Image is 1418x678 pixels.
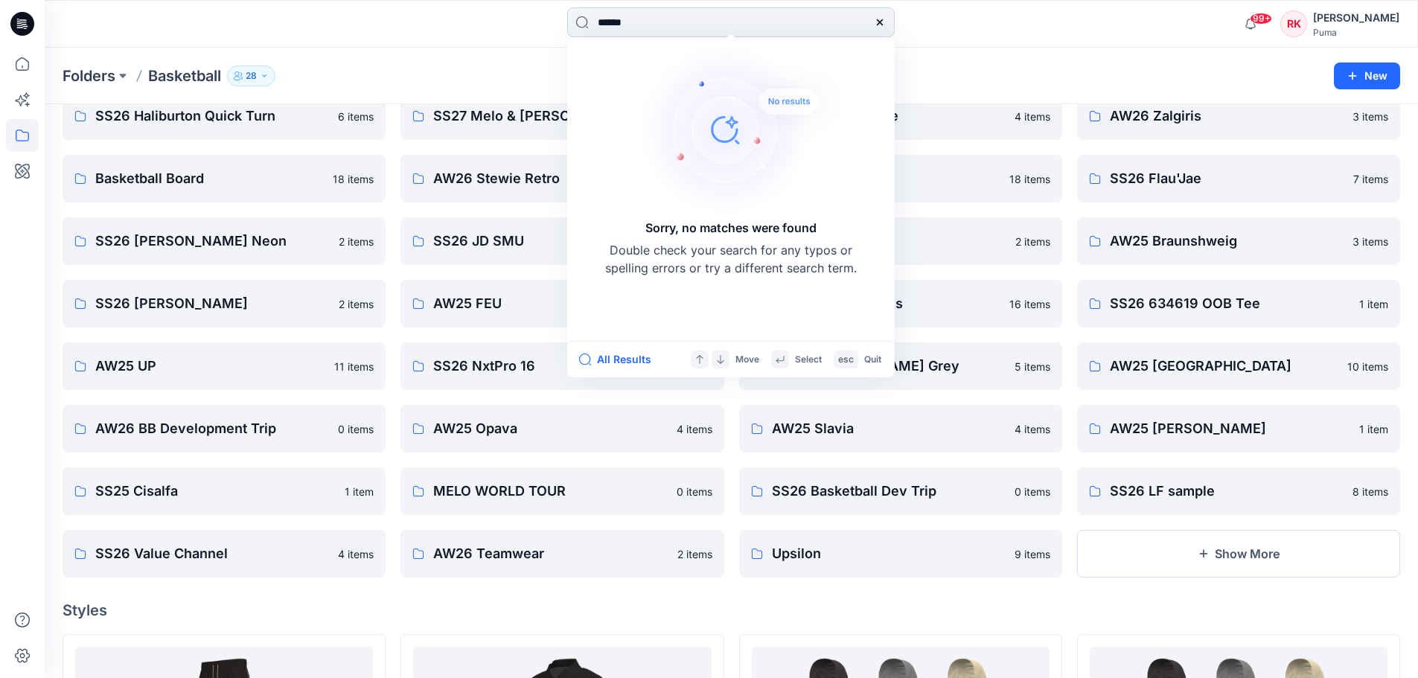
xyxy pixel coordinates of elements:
button: 28 [227,65,275,86]
a: Upsilon9 items [739,530,1062,578]
p: SS26 634619 OOB Tee [1110,293,1350,314]
p: SS26 Value Channel [95,543,329,564]
p: 28 [246,68,257,84]
p: 9 items [1015,546,1050,562]
p: AW25 Braunshweig [1110,231,1344,252]
a: MELO WORLD TOUR0 items [400,467,724,515]
p: AW25 [GEOGRAPHIC_DATA] [1110,356,1338,377]
p: Select [795,352,822,368]
p: SS26 [PERSON_NAME] Neon [95,231,330,252]
p: AW25 Slavia [772,418,1006,439]
a: SS26 Value Channel4 items [63,530,386,578]
a: AW25 Braunshweig3 items [1077,217,1400,265]
p: Basketball Board [95,168,324,189]
p: SS26 [PERSON_NAME] [95,293,330,314]
p: SS25 Cisalfa [95,481,336,502]
img: Sorry, no matches were found [639,40,847,219]
a: SS26 Basketball Dev Trip0 items [739,467,1062,515]
p: 2 items [677,546,712,562]
p: Upsilon [772,543,1006,564]
p: AW25 Opava [433,418,667,439]
p: 4 items [1015,421,1050,437]
button: New [1334,63,1400,89]
a: AW26 BB Development Trip0 items [63,405,386,452]
a: SS25 Cisalfa1 item [63,467,386,515]
p: 18 items [1009,171,1050,187]
a: AW25 [GEOGRAPHIC_DATA]10 items [1077,342,1400,390]
p: 16 items [1009,296,1050,312]
a: SS26 [PERSON_NAME] Neon2 items [63,217,386,265]
p: 2 items [339,296,374,312]
p: SS26 JD SMU [433,231,663,252]
p: 1 item [345,484,374,499]
p: SS26 NxtPro 16 [433,356,662,377]
p: 1 item [1359,296,1388,312]
p: Move [735,352,759,368]
a: SS26 NxtPro 1612 items [400,342,724,390]
p: 0 items [1015,484,1050,499]
p: AW25 FEU [433,293,667,314]
p: 4 items [677,421,712,437]
p: Quit [864,352,881,368]
a: SS26 634619 OOB Tee1 item [1077,280,1400,327]
p: 4 items [1015,109,1050,124]
p: SS26 LF sample [1110,481,1344,502]
p: Basketball [148,65,221,86]
p: 0 items [338,421,374,437]
a: SS27 Melo & [PERSON_NAME]4 items [400,92,724,140]
a: AW26 Zalgiris3 items [1077,92,1400,140]
p: AW26 Teamwear [433,543,668,564]
p: AW26 Stewie Retro [433,168,668,189]
a: Folders [63,65,115,86]
p: SS26 Haliburton Quick Turn [95,106,329,127]
a: SS26 LF sample8 items [1077,467,1400,515]
a: SS26 Galatasaray18 items [739,155,1062,202]
a: SS26 Haliburton Quick Turn6 items [63,92,386,140]
p: 8 items [1352,484,1388,499]
a: AW26 Stewie Retro2 items [400,155,724,202]
p: 1 item [1359,421,1388,437]
p: 18 items [333,171,374,187]
a: AW25 Opava4 items [400,405,724,452]
p: 5 items [1015,359,1050,374]
p: SS26 Basketball Dev Trip [772,481,1006,502]
h4: Styles [63,601,1400,619]
p: SS26 Flau'Jae [1110,168,1344,189]
p: 11 items [334,359,374,374]
p: 0 items [677,484,712,499]
a: SS26 JD SMU11 items [400,217,724,265]
a: SS26 Fast & Furious16 items [739,280,1062,327]
a: AW25 [PERSON_NAME]1 item [1077,405,1400,452]
span: 99+ [1250,13,1272,25]
p: AW26 BB Development Trip [95,418,329,439]
p: AW26 Zalgiris [1110,106,1344,127]
a: SS26 Flau'Jae7 items [1077,155,1400,202]
p: 3 items [1352,234,1388,249]
p: 7 items [1353,171,1388,187]
p: MELO WORLD TOUR [433,481,667,502]
p: SS27 Melo & [PERSON_NAME] [433,106,667,127]
p: 2 items [339,234,374,249]
a: AW25 FEU9 items [400,280,724,327]
a: SS26 BK Pardubice4 items [739,92,1062,140]
p: 4 items [338,546,374,562]
a: Basketball Board18 items [63,155,386,202]
a: AW25 UP11 items [63,342,386,390]
a: AW25 Slavia4 items [739,405,1062,452]
div: [PERSON_NAME] [1313,9,1399,27]
button: All Results [579,351,661,368]
a: SS26 [PERSON_NAME] Grey5 items [739,342,1062,390]
p: 3 items [1352,109,1388,124]
button: Show More [1077,530,1400,578]
a: SS26 [PERSON_NAME]2 items [63,280,386,327]
p: 6 items [338,109,374,124]
a: SS26 Represent2 items [739,217,1062,265]
div: Puma [1313,27,1399,38]
h5: Sorry, no matches were found [645,219,817,237]
p: AW25 UP [95,356,325,377]
p: 2 items [1015,234,1050,249]
a: AW26 Teamwear2 items [400,530,724,578]
p: AW25 [PERSON_NAME] [1110,418,1350,439]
